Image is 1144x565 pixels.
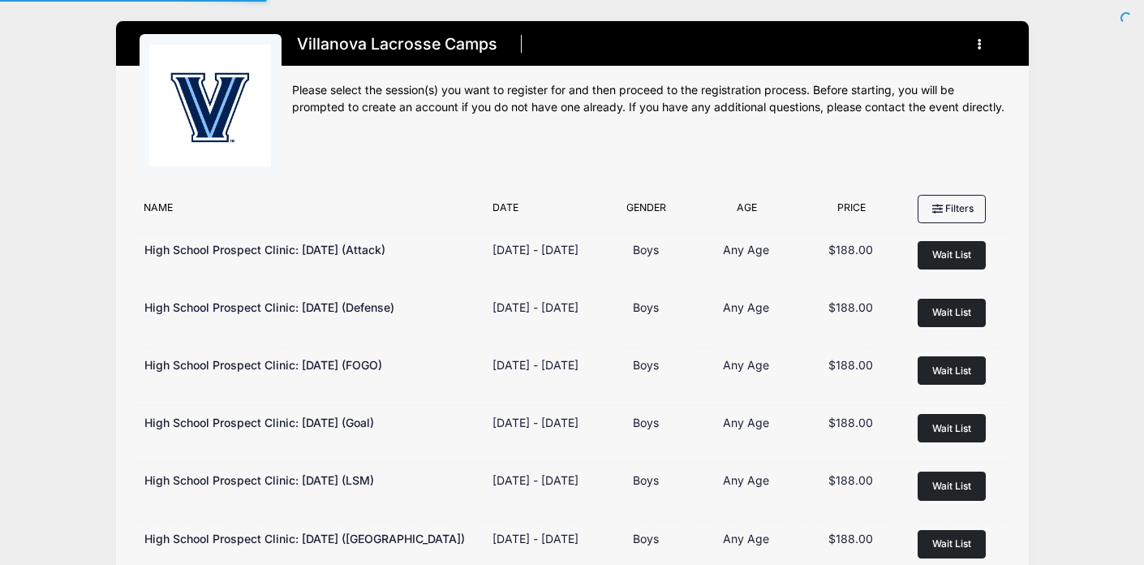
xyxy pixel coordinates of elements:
span: Boys [633,358,659,372]
span: High School Prospect Clinic: [DATE] (Defense) [144,300,394,314]
h1: Villanova Lacrosse Camps [292,30,503,58]
button: Wait List [918,241,986,270]
span: High School Prospect Clinic: [DATE] (LSM) [144,473,374,487]
button: Filters [918,195,986,222]
button: Wait List [918,356,986,385]
span: $188.00 [828,532,873,546]
span: Wait List [932,480,971,492]
span: Wait List [932,306,971,318]
span: Any Age [723,300,769,314]
span: High School Prospect Clinic: [DATE] (Attack) [144,243,385,257]
div: [DATE] - [DATE] [492,472,578,489]
div: Price [799,201,904,223]
button: Wait List [918,414,986,442]
span: Boys [633,473,659,487]
div: Date [484,201,598,223]
div: [DATE] - [DATE] [492,356,578,373]
div: [DATE] - [DATE] [492,241,578,258]
span: $188.00 [828,300,873,314]
span: Boys [633,416,659,429]
span: Wait List [932,364,971,377]
span: Any Age [723,243,769,257]
span: High School Prospect Clinic: [DATE] ([GEOGRAPHIC_DATA]) [144,532,465,546]
div: Name [135,201,484,223]
div: Please select the session(s) you want to register for and then proceed to the registration proces... [292,82,1005,116]
span: $188.00 [828,358,873,372]
div: Age [695,201,799,223]
span: $188.00 [828,243,873,257]
div: [DATE] - [DATE] [492,530,578,547]
span: $188.00 [828,416,873,429]
div: [DATE] - [DATE] [492,299,578,316]
span: High School Prospect Clinic: [DATE] (Goal) [144,416,374,429]
span: Boys [633,300,659,314]
div: Gender [598,201,694,223]
span: Any Age [723,358,769,372]
span: Any Age [723,416,769,429]
img: logo [149,45,271,166]
span: Wait List [932,248,971,261]
span: $188.00 [828,473,873,487]
span: Any Age [723,473,769,487]
span: Wait List [932,537,971,550]
button: Wait List [918,472,986,500]
span: Any Age [723,532,769,546]
span: Boys [633,532,659,546]
button: Wait List [918,299,986,327]
div: [DATE] - [DATE] [492,414,578,431]
button: Wait List [918,530,986,559]
span: Boys [633,243,659,257]
span: Wait List [932,422,971,434]
span: High School Prospect Clinic: [DATE] (FOGO) [144,358,382,372]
